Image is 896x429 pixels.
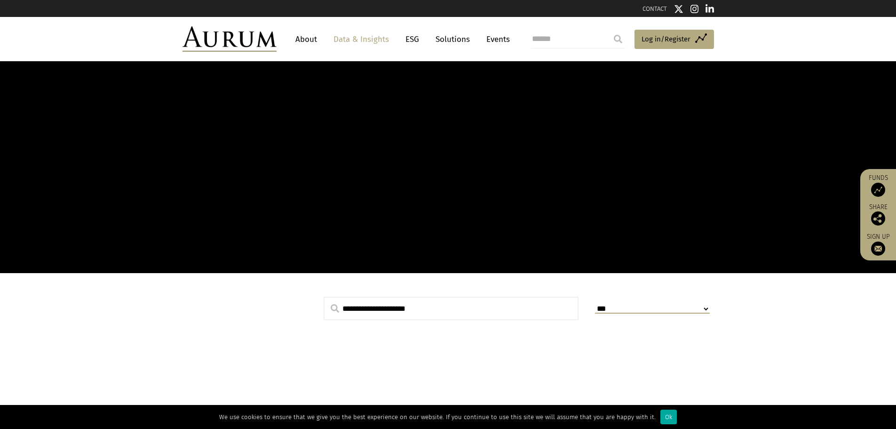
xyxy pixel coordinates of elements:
[674,4,683,14] img: Twitter icon
[642,5,667,12] a: CONTACT
[871,183,885,197] img: Access Funds
[329,31,394,48] a: Data & Insights
[431,31,475,48] a: Solutions
[482,31,510,48] a: Events
[660,410,677,424] div: Ok
[331,304,339,313] img: search.svg
[871,242,885,256] img: Sign up to our newsletter
[865,233,891,256] a: Sign up
[401,31,424,48] a: ESG
[865,174,891,197] a: Funds
[642,33,690,45] span: Log in/Register
[291,31,322,48] a: About
[182,26,277,52] img: Aurum
[690,4,699,14] img: Instagram icon
[871,211,885,226] img: Share this post
[706,4,714,14] img: Linkedin icon
[609,30,627,49] input: Submit
[634,30,714,49] a: Log in/Register
[865,204,891,226] div: Share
